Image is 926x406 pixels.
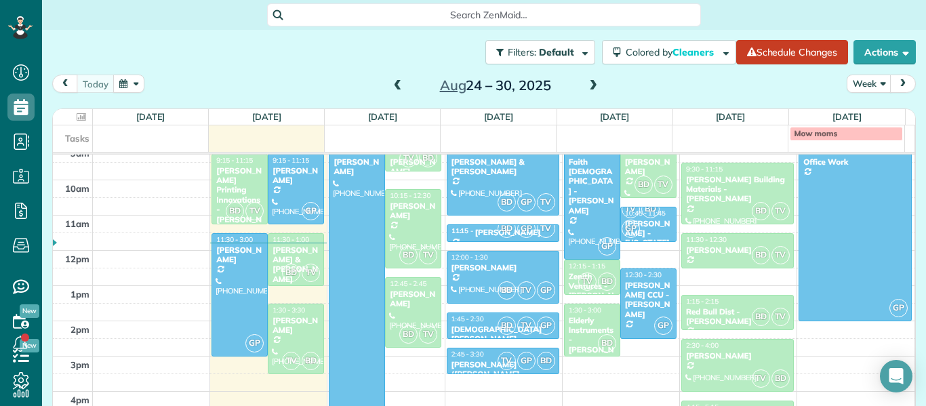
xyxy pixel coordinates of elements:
[272,316,320,336] div: [PERSON_NAME]
[803,157,907,167] div: Office Work
[517,281,536,300] span: TV
[622,220,640,238] span: GP
[71,289,89,300] span: 1pm
[685,245,790,255] div: [PERSON_NAME]
[451,157,555,177] div: [PERSON_NAME] & [PERSON_NAME]
[419,149,437,167] span: BD
[537,317,555,335] span: GP
[65,218,89,229] span: 11am
[598,334,616,352] span: BD
[399,246,418,264] span: BD
[537,281,555,300] span: GP
[889,299,908,317] span: GP
[624,281,672,320] div: [PERSON_NAME] CCU - [PERSON_NAME]
[71,394,89,405] span: 4pm
[880,360,912,392] div: Open Intercom Messenger
[216,235,253,244] span: 11:30 - 3:00
[598,272,616,291] span: BD
[853,40,916,64] button: Actions
[333,157,381,177] div: [PERSON_NAME]
[71,324,89,335] span: 2pm
[399,325,418,344] span: BD
[537,220,555,238] span: TV
[216,245,264,265] div: [PERSON_NAME]
[245,334,264,352] span: GP
[389,201,437,221] div: [PERSON_NAME]
[451,350,484,359] span: 2:45 - 3:30
[686,235,727,244] span: 11:30 - 12:30
[569,262,605,270] span: 12:15 - 1:15
[685,307,790,327] div: Red Bull Dist - [PERSON_NAME]
[479,40,595,64] a: Filters: Default
[65,183,89,194] span: 10am
[517,220,536,238] span: GP
[302,352,320,370] span: BD
[498,281,516,300] span: BD
[302,202,320,220] span: GP
[65,253,89,264] span: 12pm
[498,220,516,238] span: BD
[440,77,466,94] span: Aug
[568,316,616,365] div: Elderly Instruments - [PERSON_NAME]
[484,111,513,122] a: [DATE]
[685,175,790,204] div: [PERSON_NAME] Building Materials - [PERSON_NAME]
[686,297,719,306] span: 1:15 - 2:15
[389,157,437,177] div: [PERSON_NAME]
[411,78,580,93] h2: 24 – 30, 2025
[216,156,253,165] span: 9:15 - 11:15
[578,272,597,291] span: TV
[451,253,488,262] span: 12:00 - 1:30
[517,352,536,370] span: GP
[282,352,300,370] span: TV
[302,264,320,282] span: TV
[771,308,790,326] span: TV
[252,111,281,122] a: [DATE]
[537,352,555,370] span: BD
[498,317,516,335] span: BD
[568,272,616,311] div: Zenith Ventures - [PERSON_NAME]
[771,246,790,264] span: TV
[624,157,672,177] div: [PERSON_NAME]
[419,325,437,344] span: TV
[517,317,536,335] span: TV
[20,304,39,318] span: New
[598,237,616,256] span: GP
[569,306,601,314] span: 1:30 - 3:00
[600,111,629,122] a: [DATE]
[508,46,536,58] span: Filters:
[451,263,555,272] div: [PERSON_NAME]
[273,235,309,244] span: 11:30 - 1:00
[419,246,437,264] span: TV
[752,202,770,220] span: BD
[625,270,662,279] span: 12:30 - 2:30
[752,369,770,388] span: TV
[136,111,165,122] a: [DATE]
[517,193,536,211] span: GP
[273,306,305,314] span: 1:30 - 3:30
[890,75,916,93] button: next
[685,268,790,277] div: [PHONE_NUMBER]
[602,40,736,64] button: Colored byCleaners
[752,246,770,264] span: BD
[52,75,78,93] button: prev
[847,75,891,93] button: Week
[641,200,660,218] span: BD
[272,166,320,186] div: [PERSON_NAME]
[539,46,575,58] span: Default
[451,360,555,380] div: [PERSON_NAME] ([PERSON_NAME]
[686,341,719,350] span: 2:30 - 4:00
[272,245,320,285] div: [PERSON_NAME] & [PERSON_NAME]
[635,176,653,194] span: BD
[771,202,790,220] span: TV
[537,193,555,211] span: TV
[390,279,426,288] span: 12:45 - 2:45
[368,111,397,122] a: [DATE]
[654,317,672,335] span: GP
[71,359,89,370] span: 3pm
[216,166,264,235] div: [PERSON_NAME] Printing Innovations - [PERSON_NAME]
[832,111,862,122] a: [DATE]
[498,352,516,370] span: TV
[282,264,300,282] span: BD
[399,149,418,167] span: TV
[736,40,848,64] a: Schedule Changes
